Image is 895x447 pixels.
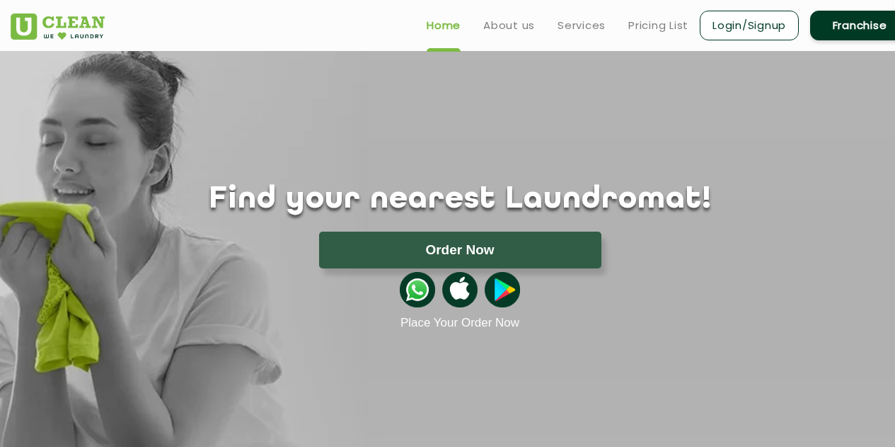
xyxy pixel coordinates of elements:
a: Pricing List [628,17,688,34]
img: UClean Laundry and Dry Cleaning [11,13,105,40]
a: About us [483,17,535,34]
a: Login/Signup [700,11,799,40]
img: apple-icon.png [442,272,478,307]
a: Home [427,17,461,34]
button: Order Now [319,232,601,268]
a: Place Your Order Now [400,316,519,330]
img: playstoreicon.png [485,272,520,307]
a: Services [558,17,606,34]
img: whatsappicon.png [400,272,435,307]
